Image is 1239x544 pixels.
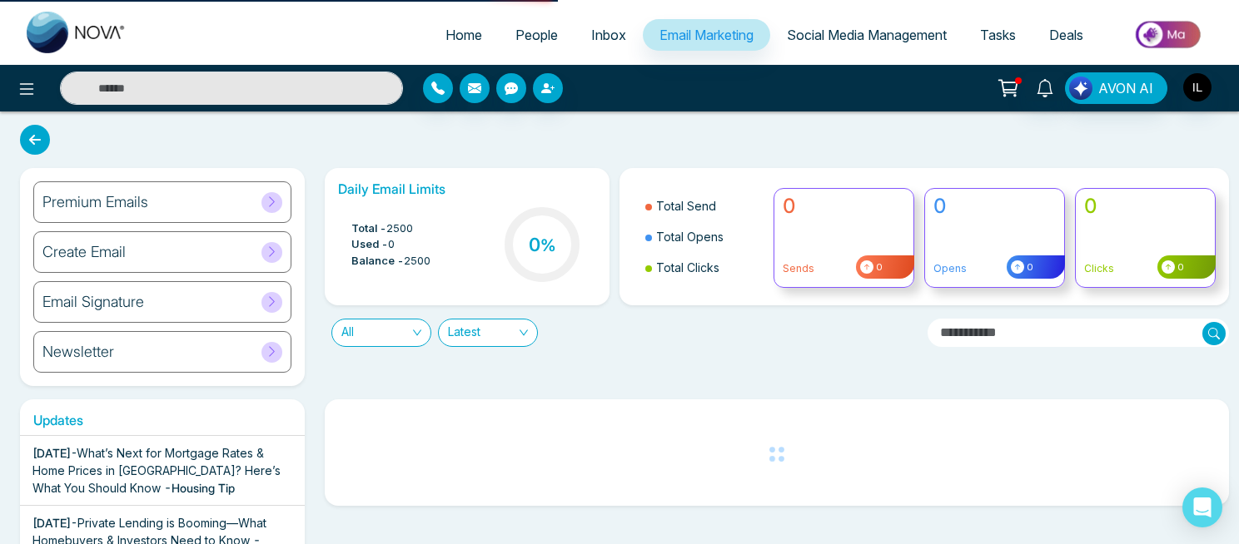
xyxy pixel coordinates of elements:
[1065,72,1167,104] button: AVON AI
[1182,487,1222,527] div: Open Intercom Messenger
[1108,16,1229,53] img: Market-place.gif
[645,190,764,221] li: Total Send
[341,319,421,346] span: All
[32,446,71,460] span: [DATE]
[32,516,71,530] span: [DATE]
[1084,261,1207,276] p: Clicks
[351,236,388,253] span: Used -
[42,343,114,361] h6: Newsletter
[591,27,626,43] span: Inbox
[404,253,430,270] span: 2500
[933,261,1056,276] p: Opens
[787,27,947,43] span: Social Media Management
[659,27,754,43] span: Email Marketing
[164,481,235,495] span: - Housing Tip
[20,413,305,428] h6: Updates
[499,19,575,51] a: People
[770,19,963,51] a: Social Media Management
[933,195,1056,219] h4: 0
[42,243,126,261] h6: Create Email
[783,195,905,219] h4: 0
[386,220,413,237] span: 2500
[873,260,883,274] span: 0
[1084,195,1207,219] h4: 0
[529,234,556,255] h3: 0
[1175,260,1184,274] span: 0
[1069,77,1092,100] img: Lead Flow
[42,293,144,311] h6: Email Signature
[645,221,764,252] li: Total Opens
[27,12,127,53] img: Nova CRM Logo
[980,27,1016,43] span: Tasks
[515,27,558,43] span: People
[645,252,764,283] li: Total Clicks
[1183,73,1212,101] img: User Avatar
[388,236,395,253] span: 0
[42,193,148,211] h6: Premium Emails
[351,253,404,270] span: Balance -
[963,19,1032,51] a: Tasks
[643,19,770,51] a: Email Marketing
[1024,260,1033,274] span: 0
[32,446,281,495] span: What’s Next for Mortgage Rates & Home Prices in [GEOGRAPHIC_DATA]? Here’s What You Should Know
[32,444,292,497] div: -
[445,27,482,43] span: Home
[1032,19,1100,51] a: Deals
[1049,27,1083,43] span: Deals
[429,19,499,51] a: Home
[575,19,643,51] a: Inbox
[351,220,386,237] span: Total -
[1098,78,1153,98] span: AVON AI
[540,235,556,255] span: %
[783,261,905,276] p: Sends
[338,181,596,197] h6: Daily Email Limits
[448,319,528,346] span: Latest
